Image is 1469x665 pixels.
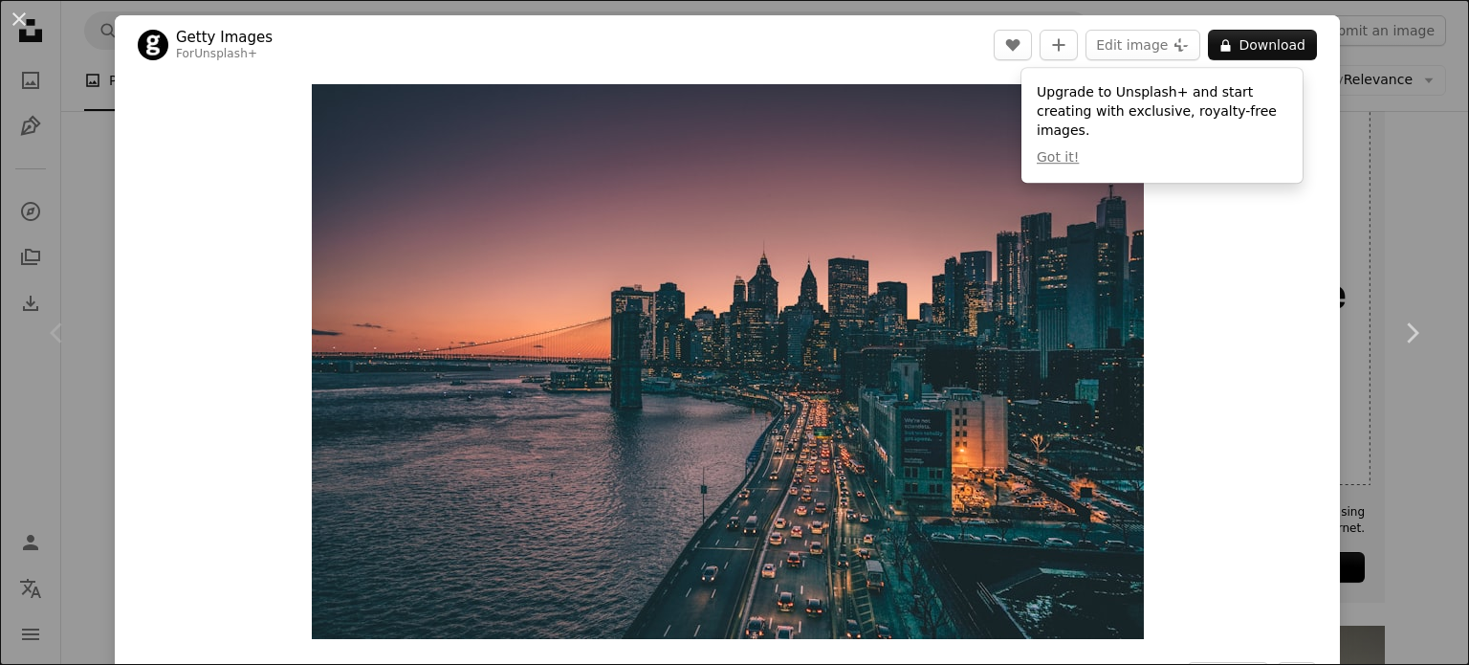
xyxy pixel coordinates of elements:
[1021,68,1303,183] div: Upgrade to Unsplash+ and start creating with exclusive, royalty-free images.
[194,47,257,60] a: Unsplash+
[994,30,1032,60] button: Like
[1040,30,1078,60] button: Add to Collection
[1208,30,1317,60] button: Download
[176,47,273,62] div: For
[1085,30,1200,60] button: Edit image
[138,30,168,60] img: Go to Getty Images's profile
[312,84,1144,639] img: The Manhattan Bridge in the evening, USA
[1354,241,1469,425] a: Next
[1037,148,1079,167] button: Got it!
[176,28,273,47] a: Getty Images
[312,84,1144,639] button: Zoom in on this image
